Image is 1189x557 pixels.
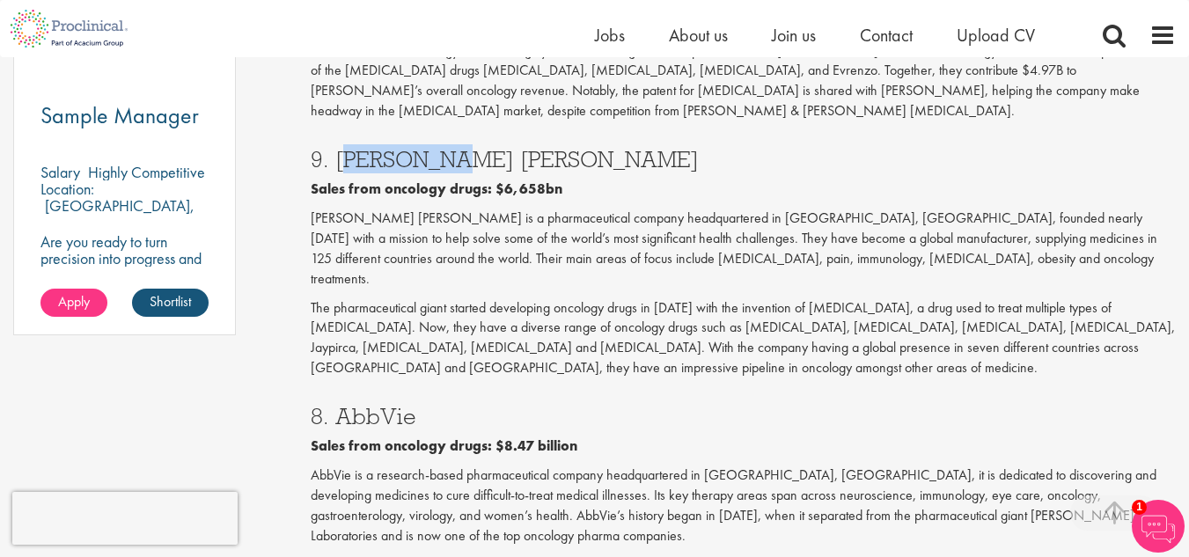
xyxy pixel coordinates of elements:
iframe: reCAPTCHA [12,492,238,545]
p: When it comes to oncology, Astellas largely focuses on lung, bladder, pancreatic and [MEDICAL_DAT... [311,41,1176,121]
p: AbbVie is a research-based pharmaceutical company headquartered in [GEOGRAPHIC_DATA], [GEOGRAPHIC... [311,465,1176,546]
a: Contact [860,24,913,47]
p: [GEOGRAPHIC_DATA], [GEOGRAPHIC_DATA] [40,195,194,232]
p: [PERSON_NAME] [PERSON_NAME] is a pharmaceutical company headquartered in [GEOGRAPHIC_DATA], [GEOG... [311,209,1176,289]
b: Sales from oncology drugs: $6,658bn [311,180,562,198]
a: Upload CV [957,24,1035,47]
a: Jobs [595,24,625,47]
a: Join us [772,24,816,47]
h3: 9. [PERSON_NAME] [PERSON_NAME] [311,148,1176,171]
span: Sample Manager [40,100,199,130]
span: Apply [58,292,90,311]
a: Shortlist [132,289,209,317]
span: Salary [40,162,80,182]
p: The pharmaceutical giant started developing oncology drugs in [DATE] with the invention of [MEDIC... [311,298,1176,378]
b: Sales from oncology drugs: $8.47 billion [311,436,577,455]
a: Apply [40,289,107,317]
span: Location: [40,179,94,199]
img: Chatbot [1132,500,1185,553]
h3: 8. AbbVie [311,405,1176,428]
a: Sample Manager [40,105,209,127]
a: About us [669,24,728,47]
p: Highly Competitive [88,162,205,182]
span: 1 [1132,500,1147,515]
p: Are you ready to turn precision into progress and play a key role in shaping the future of pharma... [40,233,209,317]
